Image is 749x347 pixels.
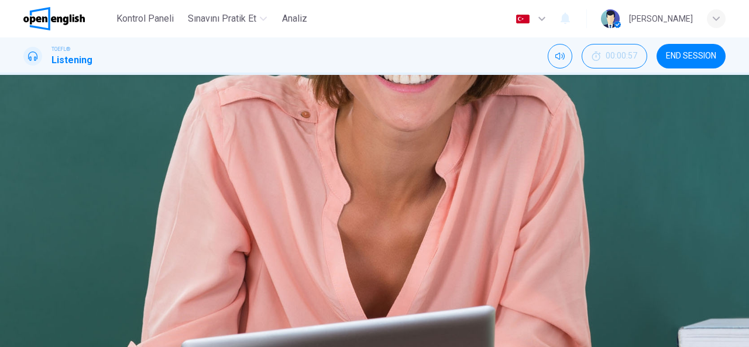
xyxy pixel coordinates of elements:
[582,44,647,68] div: Hide
[582,44,647,68] button: 00:00:57
[51,45,70,53] span: TOEFL®
[657,44,726,68] button: END SESSION
[51,53,92,67] h1: Listening
[282,12,307,26] span: Analiz
[606,51,637,61] span: 00:00:57
[548,44,572,68] div: Mute
[23,7,112,30] a: OpenEnglish logo
[188,12,256,26] span: Sınavını Pratik Et
[666,51,716,61] span: END SESSION
[601,9,620,28] img: Profile picture
[516,15,530,23] img: tr
[276,8,314,29] button: Analiz
[112,8,178,29] button: Kontrol Paneli
[183,8,272,29] button: Sınavını Pratik Et
[116,12,174,26] span: Kontrol Paneli
[23,7,85,30] img: OpenEnglish logo
[629,12,693,26] div: [PERSON_NAME]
